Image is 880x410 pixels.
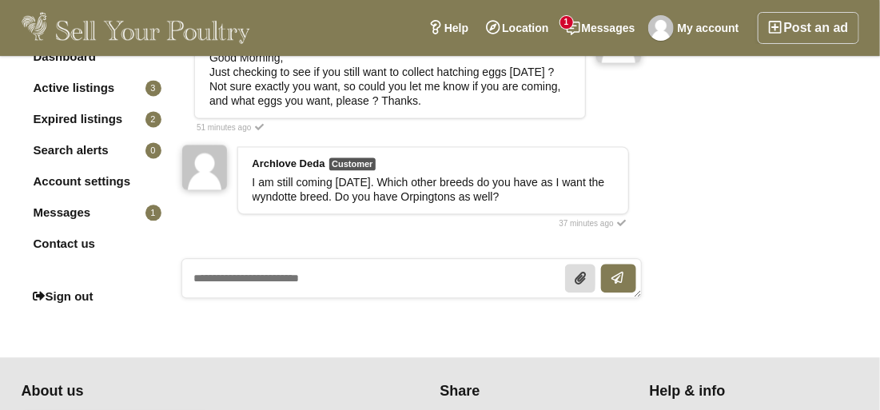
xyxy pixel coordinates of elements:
[22,282,165,311] a: Sign out
[182,145,227,189] img: Archlove Deda
[145,205,161,221] span: 1
[558,12,644,44] a: Messages1
[420,12,477,44] a: Help
[253,175,614,204] div: I am still coming [DATE]. Which other breeds do you have as I want the wyndotte breed. Do you hav...
[22,229,165,258] a: Contact us
[644,12,748,44] a: My account
[145,142,161,158] span: 0
[329,157,375,170] span: Customer
[22,105,165,133] a: Expired listings2
[22,42,165,71] a: Dashboard
[253,157,325,169] strong: Archlove Deda
[440,383,630,400] h4: Share
[22,12,251,44] img: Sell Your Poultry
[22,383,344,400] h4: About us
[560,16,573,29] span: 1
[22,167,165,196] a: Account settings
[22,74,165,102] a: Active listings3
[22,136,165,165] a: Search alerts0
[209,50,571,108] div: Good Morning, Just checking to see if you still want to collect hatching eggs [DATE] ? Not sure e...
[648,15,674,41] img: Carol Connor
[22,198,165,227] a: Messages1
[650,383,839,400] h4: Help & info
[145,80,161,96] span: 3
[758,12,859,44] a: Post an ad
[477,12,557,44] a: Location
[145,111,161,127] span: 2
